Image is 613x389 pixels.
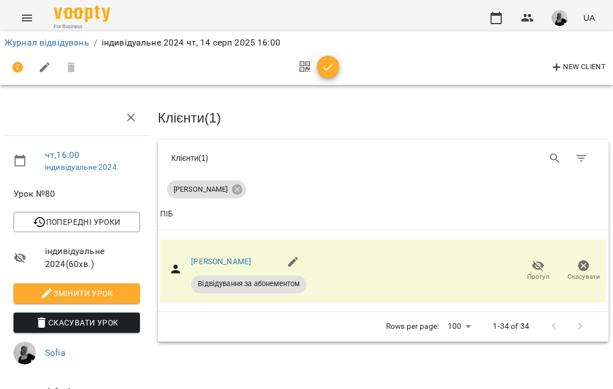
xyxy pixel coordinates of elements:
[22,215,131,229] span: Попередні уроки
[568,145,595,172] button: Фільтр
[22,287,131,300] span: Змінити урок
[22,316,131,329] span: Скасувати Урок
[542,145,569,172] button: Search
[171,152,375,164] div: Клієнти ( 1 )
[4,37,89,48] a: Журнал відвідувань
[167,184,234,194] span: [PERSON_NAME]
[13,342,36,364] img: 8730fe8c2e579a870f07901198a56472.jpg
[54,6,110,22] img: Voopty Logo
[13,4,40,31] button: Menu
[158,111,609,125] h3: Клієнти ( 1 )
[102,36,280,49] p: індивідуальне 2024 чт, 14 серп 2025 16:00
[167,180,246,198] div: [PERSON_NAME]
[561,255,606,287] button: Скасувати
[45,150,79,160] a: чт , 16:00
[567,272,600,282] span: Скасувати
[527,272,550,282] span: Прогул
[191,257,251,266] a: [PERSON_NAME]
[158,140,609,176] div: Table Toolbar
[45,162,117,171] a: індивідуальне 2024
[493,321,529,332] p: 1-34 of 34
[13,283,140,304] button: Змінити урок
[45,347,66,358] a: Sofia
[13,187,140,201] span: Урок №80
[45,245,140,271] span: індивідуальне 2024 ( 60 хв. )
[515,255,561,287] button: Прогул
[550,61,606,74] span: New Client
[583,12,595,24] span: UA
[4,36,609,49] nav: breadcrumb
[552,10,567,26] img: 8730fe8c2e579a870f07901198a56472.jpg
[547,58,609,76] button: New Client
[579,7,600,28] button: UA
[160,207,173,221] div: Sort
[160,207,606,221] span: ПІБ
[160,207,173,221] div: ПІБ
[386,321,439,332] p: Rows per page:
[191,279,306,289] span: Відвідування за абонементом
[13,212,140,232] button: Попередні уроки
[94,36,97,49] li: /
[54,23,110,30] span: For Business
[13,313,140,333] button: Скасувати Урок
[443,318,475,334] div: 100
